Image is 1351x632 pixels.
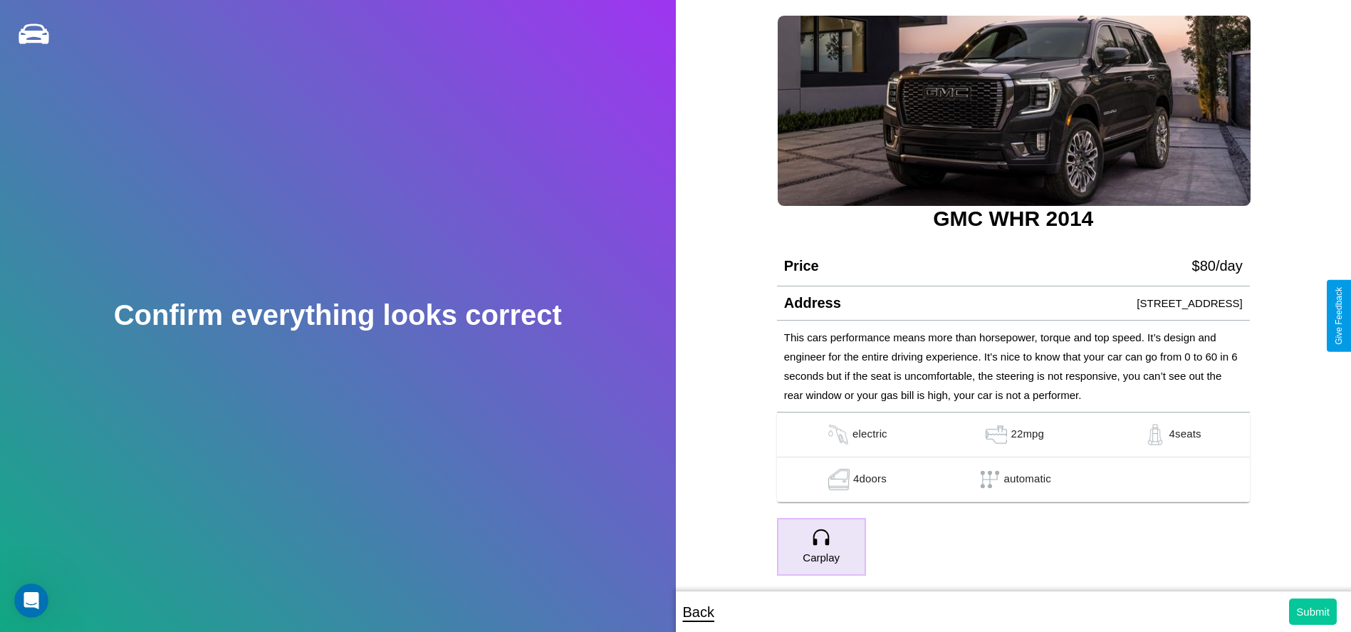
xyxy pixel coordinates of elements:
[1169,424,1201,445] p: 4 seats
[14,584,48,618] iframe: Intercom live chat
[1289,599,1337,625] button: Submit
[982,424,1011,445] img: gas
[852,424,887,445] p: electric
[777,207,1250,231] h3: GMC WHR 2014
[824,424,852,445] img: gas
[1141,424,1169,445] img: gas
[803,548,840,567] p: Carplay
[1137,294,1242,313] p: [STREET_ADDRESS]
[1004,469,1051,490] p: automatic
[825,469,853,490] img: gas
[683,599,714,625] p: Back
[777,413,1250,502] table: simple table
[784,295,841,311] h4: Address
[1334,287,1344,345] div: Give Feedback
[114,299,562,331] h2: Confirm everything looks correct
[1192,253,1243,279] p: $ 80 /day
[853,469,887,490] p: 4 doors
[1011,424,1044,445] p: 22 mpg
[784,258,819,274] h4: Price
[784,328,1243,405] p: This cars performance means more than horsepower, torque and top speed. It’s design and engineer ...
